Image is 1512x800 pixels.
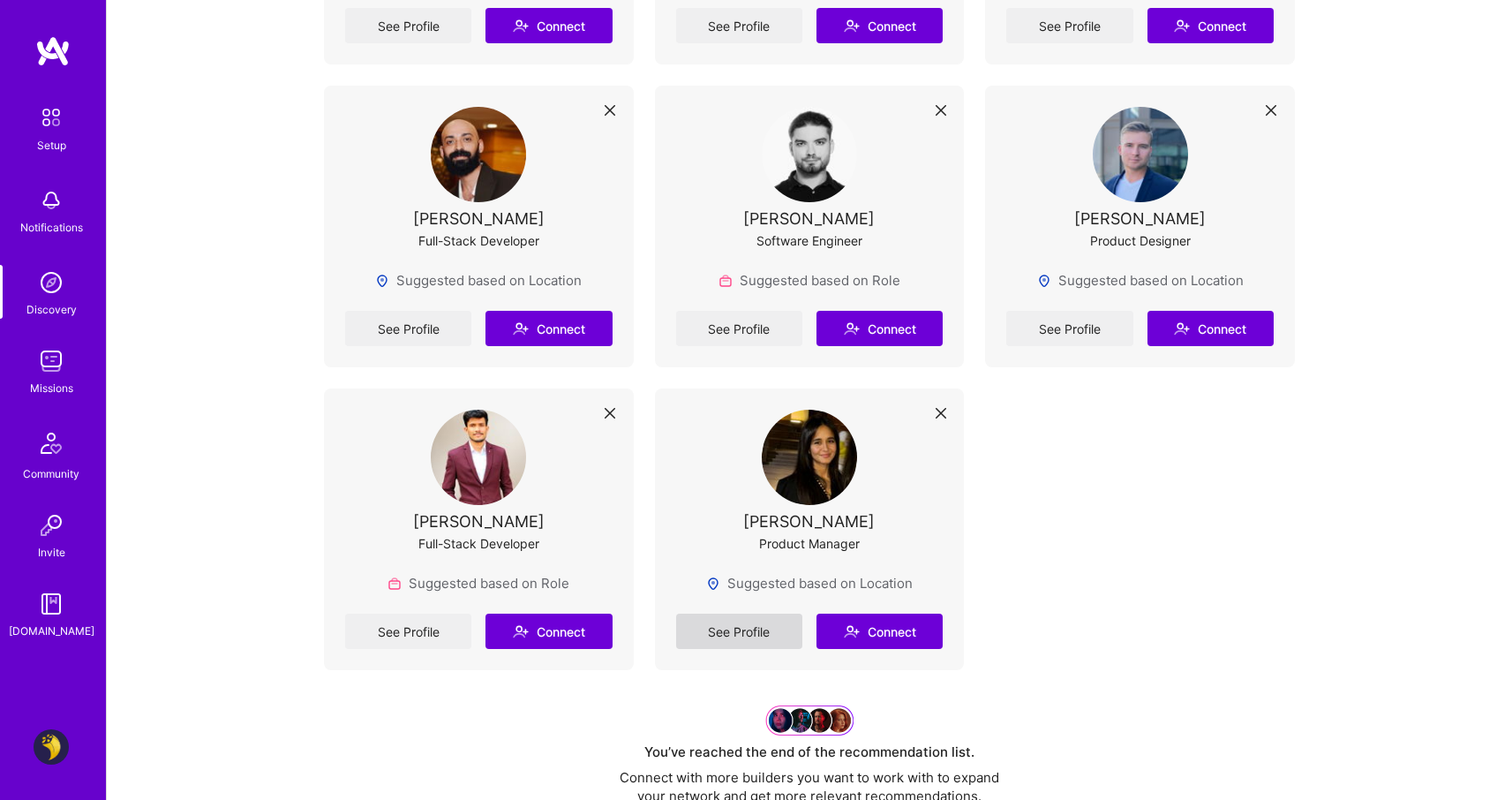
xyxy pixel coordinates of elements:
[485,8,612,43] button: Connect
[1266,105,1276,116] i: icon Close
[431,410,526,505] img: User Avatar
[9,622,94,640] div: [DOMAIN_NAME]
[38,543,65,562] div: Invite
[605,408,615,419] i: icon Close
[413,209,545,228] div: [PERSON_NAME]
[20,218,83,237] div: Notifications
[676,614,802,649] a: See Profile
[816,614,943,649] button: Connect
[23,464,79,483] div: Community
[936,105,946,116] i: icon Close
[345,8,471,43] a: See Profile
[513,18,529,34] i: icon Connect
[743,512,875,531] div: [PERSON_NAME]
[30,422,72,464] img: Community
[375,271,582,290] div: Suggested based on Location
[413,512,545,531] div: [PERSON_NAME]
[345,614,471,649] a: See Profile
[1074,209,1206,228] div: [PERSON_NAME]
[706,574,913,592] div: Suggested based on Location
[762,107,857,202] img: User Avatar
[34,183,69,218] img: bell
[34,265,69,300] img: discovery
[34,508,69,543] img: Invite
[1006,8,1132,43] a: See Profile
[485,311,612,346] button: Connect
[1090,231,1191,250] div: Product Designer
[35,35,71,67] img: logo
[1037,274,1051,288] img: Locations icon
[1093,107,1188,202] img: User Avatar
[26,300,77,319] div: Discovery
[34,343,69,379] img: teamwork
[34,586,69,622] img: guide book
[1037,271,1244,290] div: Suggested based on Location
[718,271,900,290] div: Suggested based on Role
[387,574,569,592] div: Suggested based on Role
[37,136,66,155] div: Setup
[844,18,860,34] i: icon Connect
[29,729,73,765] a: User Avatar
[485,614,612,649] button: Connect
[816,8,943,43] button: Connect
[1147,8,1274,43] button: Connect
[759,534,860,553] div: Product Manager
[676,8,802,43] a: See Profile
[644,743,974,761] div: You’ve reached the end of the recommendation list.
[375,274,389,288] img: Locations icon
[844,321,860,336] i: icon Connect
[756,231,862,250] div: Software Engineer
[33,99,70,136] img: setup
[1006,311,1132,346] a: See Profile
[513,321,529,336] i: icon Connect
[743,209,875,228] div: [PERSON_NAME]
[34,729,69,765] img: User Avatar
[418,534,539,553] div: Full-Stack Developer
[765,706,854,735] img: Grow your network
[844,623,860,639] i: icon Connect
[345,311,471,346] a: See Profile
[816,311,943,346] button: Connect
[718,274,733,288] img: Role icon
[1174,18,1190,34] i: icon Connect
[431,107,526,202] img: User Avatar
[387,577,402,591] img: Role icon
[1147,311,1274,346] button: Connect
[706,577,720,591] img: Locations icon
[1174,321,1190,336] i: icon Connect
[762,410,857,505] img: User Avatar
[418,231,539,250] div: Full-Stack Developer
[676,311,802,346] a: See Profile
[30,379,73,397] div: Missions
[513,623,529,639] i: icon Connect
[605,105,615,116] i: icon Close
[936,408,946,419] i: icon Close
